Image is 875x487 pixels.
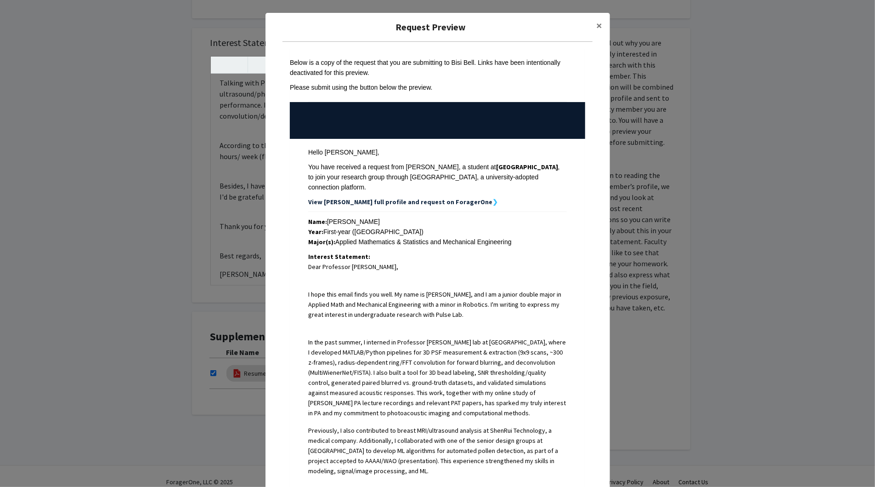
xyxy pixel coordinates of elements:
strong: Major(s): [308,238,335,246]
div: Applied Mathematics & Statistics and Mechanical Engineering [308,237,567,247]
p: Dear Professor [PERSON_NAME], [308,262,567,272]
p: In the past summer, I interned in Professor [PERSON_NAME] lab at [GEOGRAPHIC_DATA], where I devel... [308,337,567,418]
span: × [597,18,603,33]
p: I hope this email finds you well. My name is [PERSON_NAME], and I am a junior double major in App... [308,289,567,320]
div: Below is a copy of the request that you are submitting to Bisi Bell. Links have been intentionall... [290,57,585,78]
div: You have received a request from [PERSON_NAME], a student at , to join your research group throug... [308,162,567,192]
div: [PERSON_NAME] [308,217,567,227]
strong: [GEOGRAPHIC_DATA] [496,163,558,171]
strong: View [PERSON_NAME] full profile and request on ForagerOne [308,198,492,206]
p: Previously, I also contributed to breast MRI/ultrasound analysis at ShenRui Technology, a medical... [308,425,567,476]
strong: Interest Statement: [308,252,370,261]
iframe: Chat [7,446,39,480]
div: First-year ([GEOGRAPHIC_DATA]) [308,227,567,237]
button: Close [589,13,610,39]
div: Hello [PERSON_NAME], [308,147,567,157]
strong: Name: [308,218,327,226]
strong: Year: [308,228,323,236]
div: Please submit using the button below the preview. [290,82,585,92]
strong: ❯ [492,198,498,206]
h5: Request Preview [273,20,589,34]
